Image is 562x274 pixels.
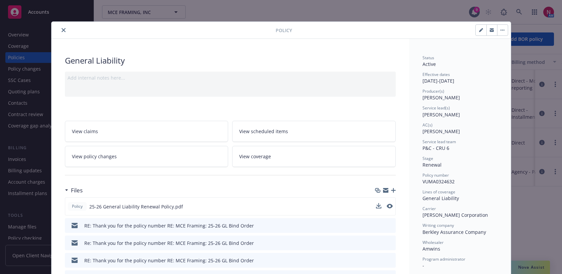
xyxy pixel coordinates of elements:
[423,262,424,269] span: -
[423,128,460,134] span: [PERSON_NAME]
[65,55,396,66] div: General Liability
[71,186,83,195] h3: Files
[65,186,83,195] div: Files
[423,206,436,211] span: Carrier
[423,195,497,202] div: General Liability
[232,121,396,142] a: View scheduled items
[71,203,84,209] span: Policy
[423,156,433,161] span: Stage
[72,128,98,135] span: View claims
[376,240,382,247] button: download file
[387,203,393,210] button: preview file
[423,88,444,94] span: Producer(s)
[239,128,288,135] span: View scheduled items
[423,55,434,61] span: Status
[239,153,271,160] span: View coverage
[376,222,382,229] button: download file
[376,203,381,210] button: download file
[84,257,254,264] div: RE: Thank you for the policy number RE: MCE Framing: 25-26 GL Bind Order
[423,189,455,195] span: Lines of coverage
[376,203,381,208] button: download file
[423,240,444,245] span: Wholesaler
[423,105,450,111] span: Service lead(s)
[423,61,436,67] span: Active
[423,72,450,77] span: Effective dates
[60,26,68,34] button: close
[423,178,455,185] span: VUMA0324632
[387,257,393,264] button: preview file
[423,246,440,252] span: Amwins
[65,146,228,167] a: View policy changes
[423,222,454,228] span: Writing company
[423,139,456,145] span: Service lead team
[387,204,393,208] button: preview file
[84,222,254,229] div: RE: Thank you for the policy number RE: MCE Framing: 25-26 GL Bind Order
[423,111,460,118] span: [PERSON_NAME]
[423,94,460,101] span: [PERSON_NAME]
[423,256,465,262] span: Program administrator
[423,172,449,178] span: Policy number
[423,162,442,168] span: Renewal
[387,240,393,247] button: preview file
[232,146,396,167] a: View coverage
[423,72,497,84] div: [DATE] - [DATE]
[72,153,117,160] span: View policy changes
[423,145,449,151] span: P&C - CRU 6
[65,121,228,142] a: View claims
[387,222,393,229] button: preview file
[423,212,488,218] span: [PERSON_NAME] Corporation
[68,74,393,81] div: Add internal notes here...
[84,240,254,247] div: Re: Thank you for the policy number RE: MCE Framing: 25-26 GL Bind Order
[276,27,292,34] span: Policy
[423,229,486,235] span: Berkley Assurance Company
[423,122,433,128] span: AC(s)
[376,257,382,264] button: download file
[89,203,183,210] span: 25-26 General Liability Renewal Policy.pdf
